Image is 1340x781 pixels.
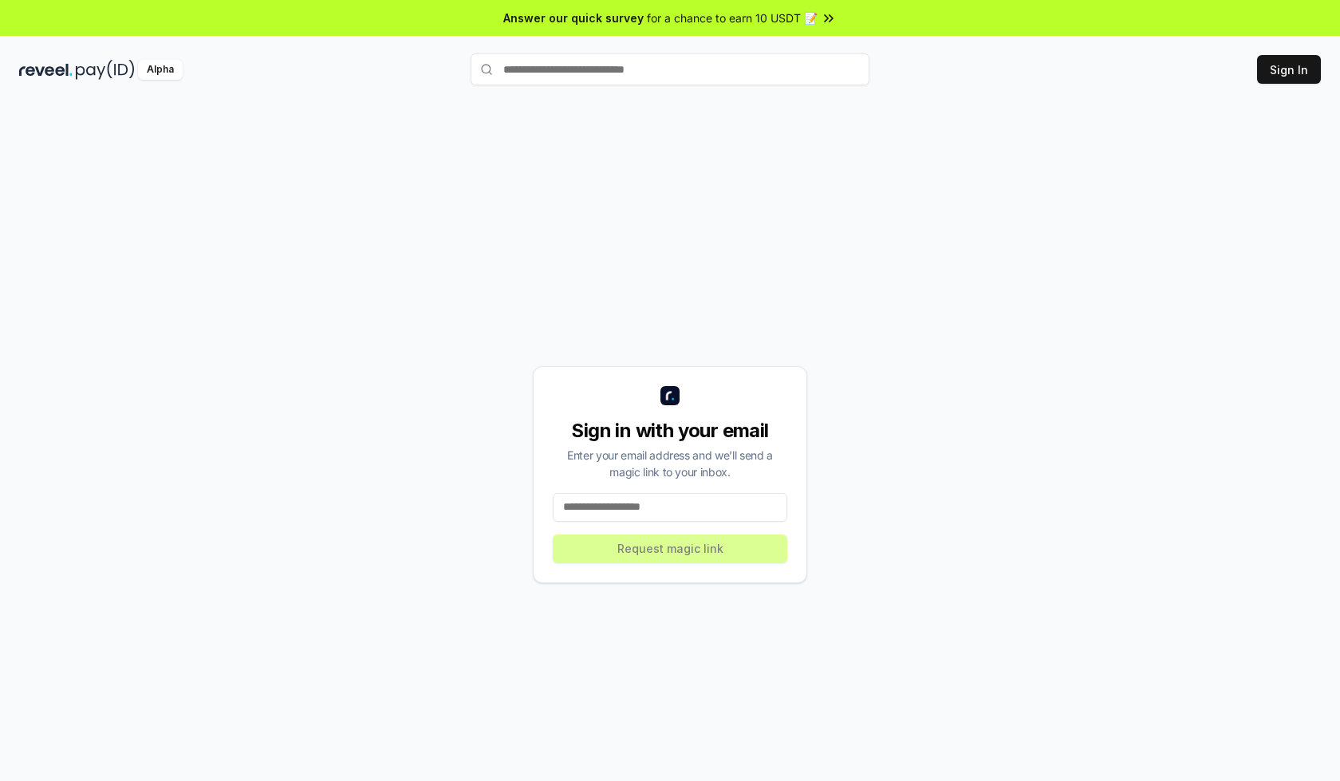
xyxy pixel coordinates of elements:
[1257,55,1321,84] button: Sign In
[19,60,73,80] img: reveel_dark
[76,60,135,80] img: pay_id
[138,60,183,80] div: Alpha
[503,10,644,26] span: Answer our quick survey
[553,418,787,444] div: Sign in with your email
[647,10,818,26] span: for a chance to earn 10 USDT 📝
[553,447,787,480] div: Enter your email address and we’ll send a magic link to your inbox.
[660,386,680,405] img: logo_small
